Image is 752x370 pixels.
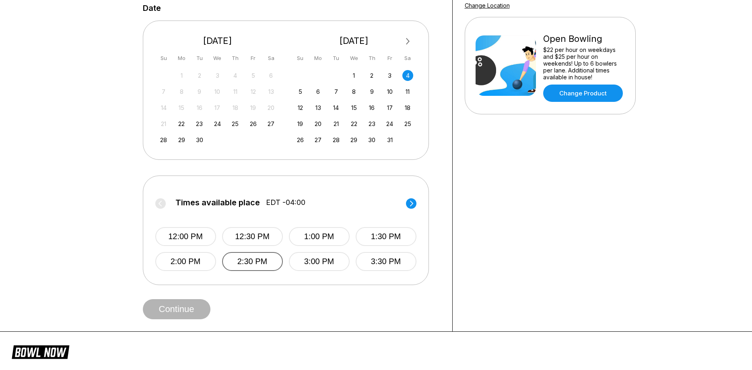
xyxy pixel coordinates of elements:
div: Sa [402,53,413,64]
div: Open Bowling [543,33,625,44]
img: Open Bowling [476,35,536,96]
div: Choose Tuesday, October 28th, 2025 [331,134,342,145]
label: Date [143,4,161,12]
div: Choose Friday, September 26th, 2025 [248,118,259,129]
div: $22 per hour on weekdays and $25 per hour on weekends! Up to 6 bowlers per lane. Additional times... [543,46,625,81]
div: Su [158,53,169,64]
div: We [348,53,359,64]
div: Choose Tuesday, October 7th, 2025 [331,86,342,97]
div: Not available Wednesday, September 17th, 2025 [212,102,223,113]
div: Choose Monday, October 27th, 2025 [313,134,323,145]
div: Choose Friday, October 31st, 2025 [384,134,395,145]
div: Not available Saturday, September 13th, 2025 [266,86,276,97]
div: Choose Tuesday, September 23rd, 2025 [194,118,205,129]
div: Choose Saturday, October 25th, 2025 [402,118,413,129]
div: Not available Friday, September 5th, 2025 [248,70,259,81]
button: 12:00 PM [155,227,216,246]
div: Choose Monday, September 29th, 2025 [176,134,187,145]
div: Not available Saturday, September 6th, 2025 [266,70,276,81]
div: Sa [266,53,276,64]
div: Choose Friday, October 17th, 2025 [384,102,395,113]
button: 3:30 PM [356,252,416,271]
div: Choose Sunday, September 28th, 2025 [158,134,169,145]
div: Choose Friday, October 10th, 2025 [384,86,395,97]
div: Choose Wednesday, October 8th, 2025 [348,86,359,97]
div: Not available Friday, September 12th, 2025 [248,86,259,97]
div: [DATE] [155,35,280,46]
div: Mo [176,53,187,64]
span: EDT -04:00 [266,198,305,207]
div: Choose Saturday, October 18th, 2025 [402,102,413,113]
div: Not available Monday, September 15th, 2025 [176,102,187,113]
div: Choose Wednesday, September 24th, 2025 [212,118,223,129]
div: Not available Thursday, September 18th, 2025 [230,102,241,113]
div: Choose Monday, October 20th, 2025 [313,118,323,129]
div: Choose Tuesday, September 30th, 2025 [194,134,205,145]
div: Th [230,53,241,64]
div: Choose Monday, October 13th, 2025 [313,102,323,113]
div: Choose Thursday, October 2nd, 2025 [367,70,377,81]
button: 3:00 PM [289,252,350,271]
div: We [212,53,223,64]
div: Tu [331,53,342,64]
div: Not available Tuesday, September 16th, 2025 [194,102,205,113]
div: Choose Saturday, October 4th, 2025 [402,70,413,81]
div: Choose Thursday, October 23rd, 2025 [367,118,377,129]
div: Not available Monday, September 8th, 2025 [176,86,187,97]
button: 12:30 PM [222,227,283,246]
div: Choose Wednesday, October 15th, 2025 [348,102,359,113]
div: [DATE] [292,35,416,46]
div: Choose Thursday, October 9th, 2025 [367,86,377,97]
div: month 2025-10 [294,69,414,145]
button: Next Month [402,35,414,48]
div: Choose Wednesday, October 1st, 2025 [348,70,359,81]
div: Not available Thursday, September 4th, 2025 [230,70,241,81]
button: 1:30 PM [356,227,416,246]
div: Choose Wednesday, October 22nd, 2025 [348,118,359,129]
div: Not available Sunday, September 14th, 2025 [158,102,169,113]
div: Th [367,53,377,64]
div: Not available Tuesday, September 2nd, 2025 [194,70,205,81]
a: Change Location [465,2,510,9]
div: Not available Thursday, September 11th, 2025 [230,86,241,97]
div: Not available Wednesday, September 10th, 2025 [212,86,223,97]
div: Choose Sunday, October 12th, 2025 [295,102,306,113]
div: Choose Thursday, October 16th, 2025 [367,102,377,113]
div: Choose Wednesday, October 29th, 2025 [348,134,359,145]
div: Not available Saturday, September 20th, 2025 [266,102,276,113]
button: 2:30 PM [222,252,283,271]
div: Not available Tuesday, September 9th, 2025 [194,86,205,97]
div: Not available Wednesday, September 3rd, 2025 [212,70,223,81]
div: Not available Monday, September 1st, 2025 [176,70,187,81]
div: Mo [313,53,323,64]
div: Choose Sunday, October 19th, 2025 [295,118,306,129]
div: Choose Saturday, October 11th, 2025 [402,86,413,97]
div: Tu [194,53,205,64]
div: Choose Thursday, September 25th, 2025 [230,118,241,129]
div: Choose Tuesday, October 21st, 2025 [331,118,342,129]
div: Fr [248,53,259,64]
div: Fr [384,53,395,64]
div: Choose Friday, October 24th, 2025 [384,118,395,129]
div: Choose Thursday, October 30th, 2025 [367,134,377,145]
div: Choose Monday, September 22nd, 2025 [176,118,187,129]
div: Not available Sunday, September 21st, 2025 [158,118,169,129]
div: Su [295,53,306,64]
div: Not available Sunday, September 7th, 2025 [158,86,169,97]
div: Not available Friday, September 19th, 2025 [248,102,259,113]
button: 1:00 PM [289,227,350,246]
div: Choose Sunday, October 26th, 2025 [295,134,306,145]
div: month 2025-09 [157,69,278,145]
div: Choose Monday, October 6th, 2025 [313,86,323,97]
div: Choose Tuesday, October 14th, 2025 [331,102,342,113]
span: Times available place [175,198,260,207]
button: 2:00 PM [155,252,216,271]
div: Choose Saturday, September 27th, 2025 [266,118,276,129]
a: Change Product [543,85,623,102]
div: Choose Sunday, October 5th, 2025 [295,86,306,97]
div: Choose Friday, October 3rd, 2025 [384,70,395,81]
